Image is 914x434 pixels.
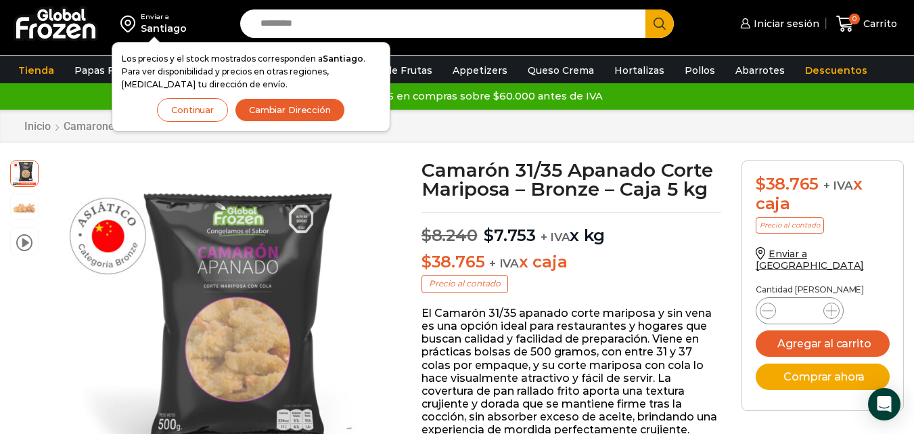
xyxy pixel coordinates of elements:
a: Camarones [63,120,120,133]
span: camaron-apanado [11,194,38,221]
p: Precio al contado [756,217,824,234]
div: Santiago [141,22,187,35]
span: + IVA [823,179,853,192]
span: apanados [11,159,38,186]
a: Inicio [24,120,51,133]
h1: Camarón 31/35 Apanado Corte Mariposa – Bronze – Caja 5 kg [421,160,721,198]
img: address-field-icon.svg [120,12,141,35]
a: Pulpa de Frutas [348,58,439,83]
bdi: 38.765 [756,174,819,194]
bdi: 38.765 [421,252,484,272]
a: Papas Fritas [68,58,143,83]
input: Product quantity [787,301,813,320]
span: + IVA [489,257,519,270]
a: Appetizers [446,58,514,83]
bdi: 7.753 [484,225,536,245]
button: Agregar al carrito [756,330,890,357]
p: x caja [421,253,721,272]
span: Carrito [860,17,897,30]
a: Queso Crema [521,58,601,83]
button: Continuar [157,98,228,122]
a: 0 Carrito [833,8,900,40]
div: x caja [756,175,890,214]
a: Pollos [678,58,722,83]
span: + IVA [541,230,570,244]
nav: Breadcrumb [24,120,242,133]
div: Open Intercom Messenger [868,388,900,420]
p: Los precios y el stock mostrados corresponden a . Para ver disponibilidad y precios en otras regi... [122,52,380,91]
a: Iniciar sesión [737,10,819,37]
a: Tienda [12,58,61,83]
strong: Santiago [323,53,363,64]
button: Cambiar Dirección [235,98,345,122]
a: Hortalizas [608,58,671,83]
span: $ [421,252,432,272]
bdi: 8.240 [421,225,478,245]
a: Abarrotes [729,58,792,83]
a: Enviar a [GEOGRAPHIC_DATA] [756,248,864,272]
button: Comprar ahora [756,364,890,390]
p: Cantidad [PERSON_NAME] [756,285,890,295]
button: Search button [645,9,674,38]
span: $ [421,225,432,245]
div: Enviar a [141,12,187,22]
span: 0 [849,14,860,24]
p: x kg [421,212,721,246]
p: Precio al contado [421,275,508,292]
span: $ [484,225,494,245]
a: Descuentos [798,58,874,83]
span: $ [756,174,766,194]
span: Iniciar sesión [750,17,819,30]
